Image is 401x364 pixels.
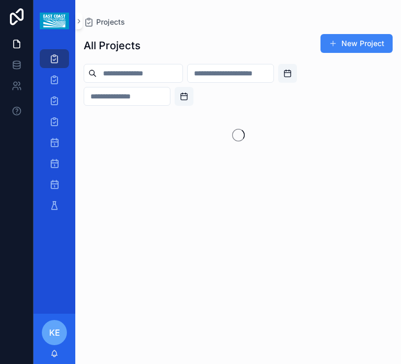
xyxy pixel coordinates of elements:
div: scrollable content [33,42,75,228]
h1: All Projects [84,38,141,53]
img: App logo [40,13,68,29]
span: KE [49,326,60,339]
button: Open calendar [175,87,193,106]
button: New Project [320,34,393,53]
a: Projects [84,17,125,27]
span: Projects [96,17,125,27]
button: Open calendar [278,64,297,83]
